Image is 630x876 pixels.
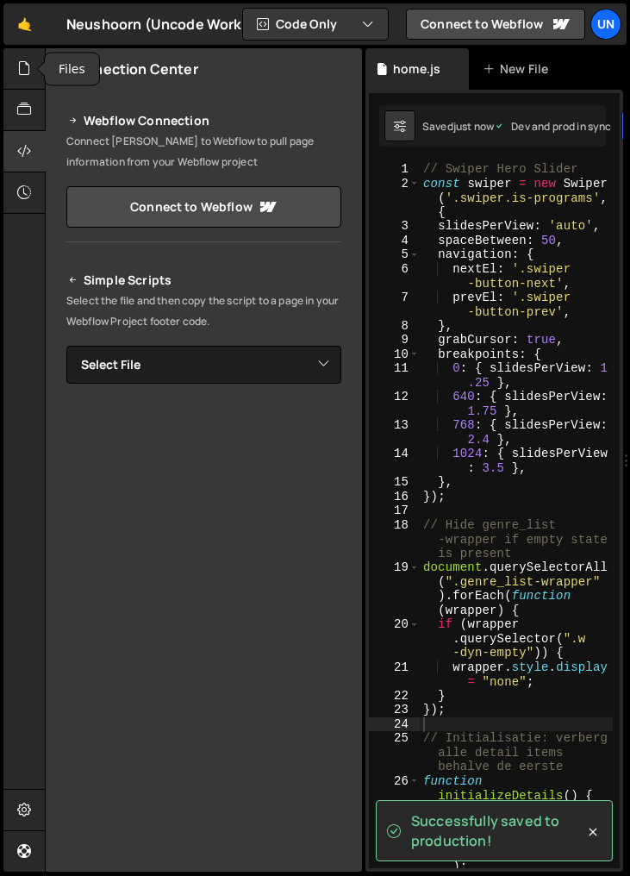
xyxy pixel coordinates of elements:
[243,9,388,40] button: Code Only
[369,803,420,874] div: 27
[369,234,420,248] div: 4
[66,110,341,131] h2: Webflow Connection
[369,333,420,347] div: 9
[66,270,341,291] h2: Simple Scripts
[369,475,420,490] div: 15
[369,689,420,704] div: 22
[453,119,494,134] div: just now
[411,811,584,850] span: Successfully saved to production!
[590,9,621,40] a: Un
[483,60,555,78] div: New File
[369,717,420,732] div: 24
[369,731,420,774] div: 25
[369,617,420,660] div: 20
[369,219,420,234] div: 3
[422,119,494,134] div: Saved
[406,9,585,40] a: Connect to Webflow
[369,447,420,475] div: 14
[3,3,46,45] a: 🤙
[369,247,420,262] div: 5
[66,186,341,228] a: Connect to Webflow
[66,291,341,332] p: Select the file and then copy the script to a page in your Webflow Project footer code.
[66,579,343,734] iframe: YouTube video player
[369,291,420,319] div: 7
[66,14,288,34] div: Neushoorn (Uncode Workspace)
[369,560,420,617] div: 19
[66,412,343,567] iframe: YouTube video player
[45,53,99,85] div: Files
[369,177,420,220] div: 2
[369,774,420,803] div: 26
[369,703,420,717] div: 23
[369,162,420,177] div: 1
[66,131,341,172] p: Connect [PERSON_NAME] to Webflow to pull page information from your Webflow project
[369,490,420,504] div: 16
[369,361,420,390] div: 11
[369,347,420,362] div: 10
[393,60,440,78] div: home.js
[369,319,420,334] div: 8
[369,418,420,447] div: 13
[369,390,420,418] div: 12
[369,660,420,689] div: 21
[494,119,611,134] div: Dev and prod in sync
[369,518,420,561] div: 18
[66,59,198,78] h2: Connection Center
[369,504,420,518] div: 17
[369,262,420,291] div: 6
